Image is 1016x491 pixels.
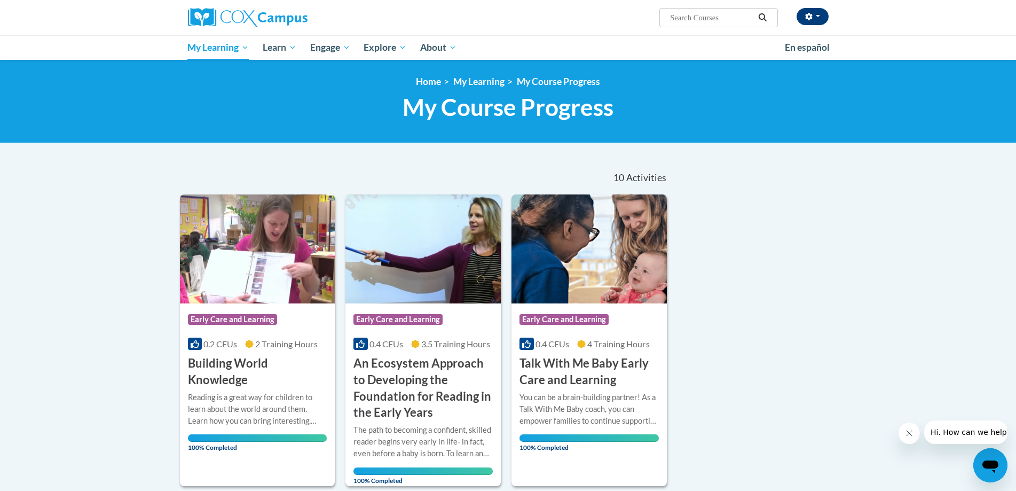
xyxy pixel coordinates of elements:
[899,423,920,444] iframe: Close message
[188,8,308,27] img: Cox Campus
[413,35,463,60] a: About
[517,76,600,87] a: My Course Progress
[188,8,391,27] a: Cox Campus
[345,194,501,486] a: Course LogoEarly Care and Learning0.4 CEUs3.5 Training Hours An Ecosystem Approach to Developing ...
[416,76,441,87] a: Home
[973,448,1007,482] iframe: Button to launch messaging window
[353,314,443,325] span: Early Care and Learning
[587,339,650,349] span: 4 Training Hours
[6,7,86,16] span: Hi. How can we help?
[785,42,830,53] span: En español
[519,314,609,325] span: Early Care and Learning
[511,194,667,486] a: Course LogoEarly Care and Learning0.4 CEUs4 Training Hours Talk With Me Baby Early Care and Learn...
[172,35,845,60] div: Main menu
[535,339,569,349] span: 0.4 CEUs
[613,172,624,184] span: 10
[364,41,406,54] span: Explore
[403,93,613,121] span: My Course Progress
[188,434,327,442] div: Your progress
[797,8,829,25] button: Account Settings
[187,41,249,54] span: My Learning
[255,339,318,349] span: 2 Training Hours
[924,420,1007,444] iframe: Message from company
[519,392,659,427] div: You can be a brain-building partner! As a Talk With Me Baby coach, you can empower families to co...
[626,172,666,184] span: Activities
[453,76,505,87] a: My Learning
[180,194,335,486] a: Course LogoEarly Care and Learning0.2 CEUs2 Training Hours Building World KnowledgeReading is a g...
[188,355,327,388] h3: Building World Knowledge
[188,392,327,427] div: Reading is a great way for children to learn about the world around them. Learn how you can bring...
[421,339,490,349] span: 3.5 Training Hours
[511,194,667,303] img: Course Logo
[256,35,303,60] a: Learn
[369,339,403,349] span: 0.4 CEUs
[357,35,413,60] a: Explore
[669,11,754,24] input: Search Courses
[420,41,456,54] span: About
[263,41,296,54] span: Learn
[188,314,277,325] span: Early Care and Learning
[778,36,837,59] a: En español
[519,434,659,442] div: Your progress
[519,355,659,388] h3: Talk With Me Baby Early Care and Learning
[180,194,335,303] img: Course Logo
[310,41,350,54] span: Engage
[353,355,493,421] h3: An Ecosystem Approach to Developing the Foundation for Reading in the Early Years
[754,11,770,24] button: Search
[181,35,256,60] a: My Learning
[353,424,493,459] div: The path to becoming a confident, skilled reader begins very early in life- in fact, even before ...
[353,467,493,485] span: 100% Completed
[345,194,501,303] img: Course Logo
[519,434,659,451] span: 100% Completed
[353,467,493,475] div: Your progress
[303,35,357,60] a: Engage
[188,434,327,451] span: 100% Completed
[203,339,237,349] span: 0.2 CEUs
